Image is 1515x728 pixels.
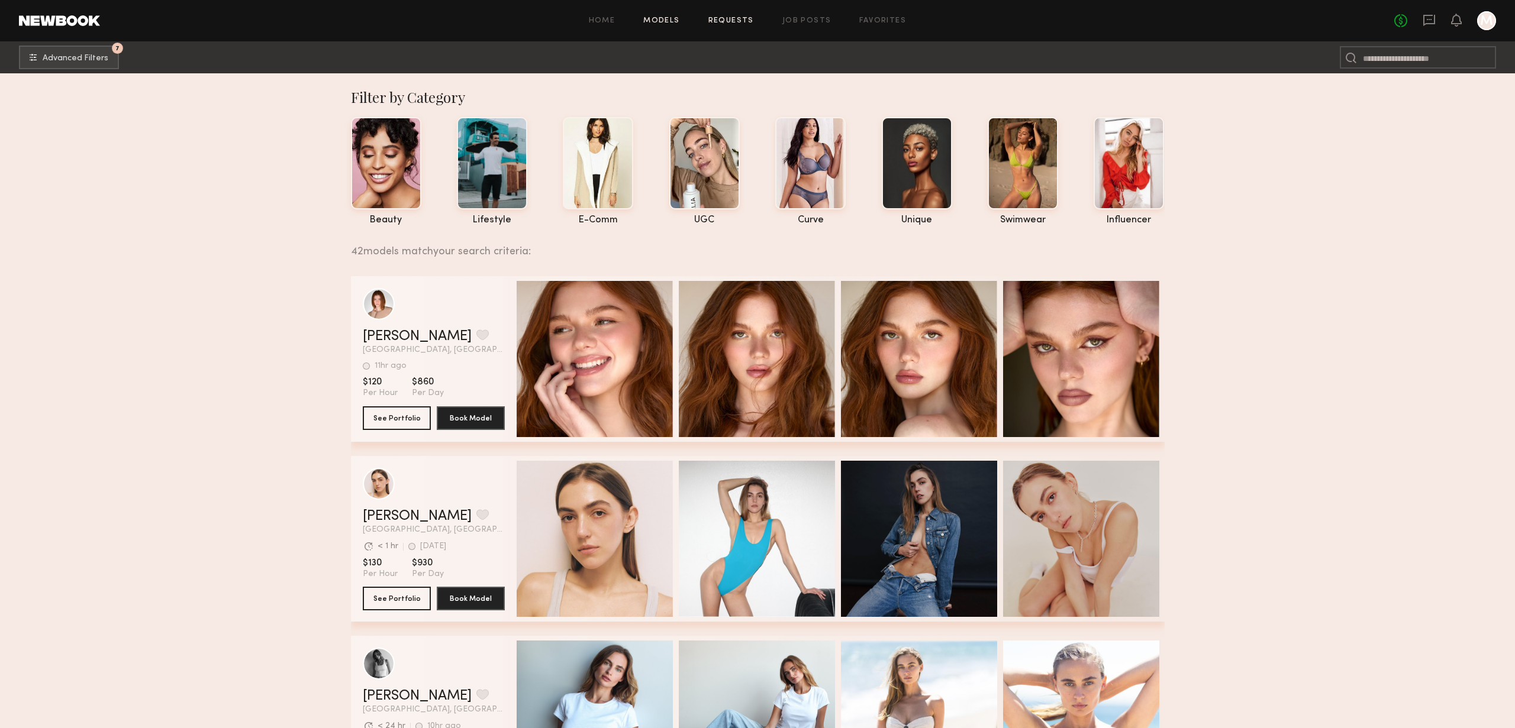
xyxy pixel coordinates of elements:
[363,689,472,703] a: [PERSON_NAME]
[351,88,1165,106] div: Filter by Category
[412,376,444,388] span: $860
[412,388,444,399] span: Per Day
[1094,215,1164,225] div: influencer
[457,215,527,225] div: lifestyle
[882,215,952,225] div: unique
[437,406,505,430] button: Book Model
[643,17,679,25] a: Models
[563,215,633,225] div: e-comm
[412,557,444,569] span: $930
[669,215,740,225] div: UGC
[363,706,505,714] span: [GEOGRAPHIC_DATA], [GEOGRAPHIC_DATA]
[363,388,398,399] span: Per Hour
[363,587,431,610] button: See Portfolio
[420,542,446,551] div: [DATE]
[363,329,472,344] a: [PERSON_NAME]
[363,557,398,569] span: $130
[412,569,444,580] span: Per Day
[589,17,615,25] a: Home
[378,542,398,551] div: < 1 hr
[19,46,119,69] button: 7Advanced Filters
[782,17,831,25] a: Job Posts
[375,362,407,370] div: 11hr ago
[115,46,120,51] span: 7
[351,215,421,225] div: beauty
[363,376,398,388] span: $120
[1477,11,1496,30] a: M
[437,587,505,610] button: Book Model
[988,215,1058,225] div: swimwear
[363,406,431,430] button: See Portfolio
[363,569,398,580] span: Per Hour
[43,54,108,63] span: Advanced Filters
[363,509,472,523] a: [PERSON_NAME]
[351,232,1155,257] div: 42 models match your search criteria:
[708,17,754,25] a: Requests
[363,526,505,534] span: [GEOGRAPHIC_DATA], [GEOGRAPHIC_DATA]
[775,215,846,225] div: curve
[363,346,505,354] span: [GEOGRAPHIC_DATA], [GEOGRAPHIC_DATA]
[859,17,906,25] a: Favorites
